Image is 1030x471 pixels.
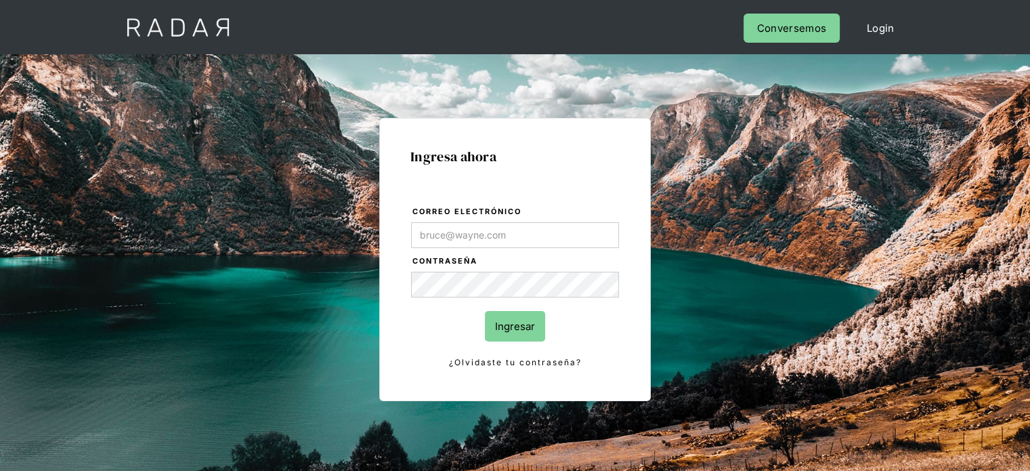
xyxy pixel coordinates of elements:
a: Login [853,14,908,43]
a: Conversemos [744,14,840,43]
form: Login Form [410,205,620,370]
input: bruce@wayne.com [411,222,619,248]
h1: Ingresa ahora [410,149,620,164]
input: Ingresar [485,311,545,342]
label: Contraseña [412,255,619,268]
a: ¿Olvidaste tu contraseña? [411,355,619,370]
label: Correo electrónico [412,205,619,219]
